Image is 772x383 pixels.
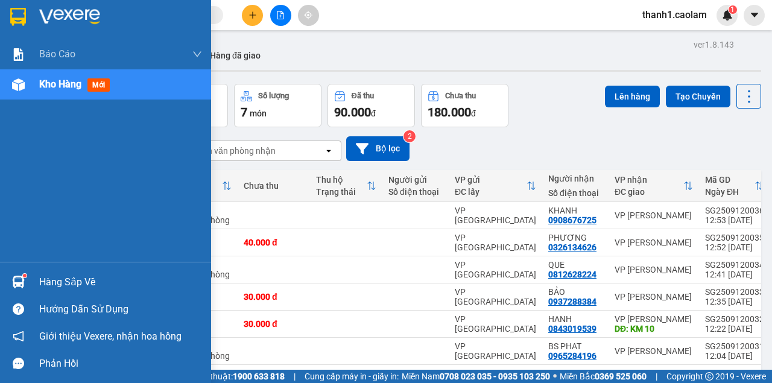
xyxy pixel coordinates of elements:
strong: 1900 633 818 [233,372,285,381]
span: message [13,358,24,369]
div: Số lượng [258,92,289,100]
div: Chưa thu [244,181,304,191]
div: Hướng dẫn sử dụng [39,300,202,318]
span: file-add [276,11,285,19]
strong: 0369 525 060 [595,372,647,381]
div: 12:22 [DATE] [705,324,764,334]
th: Toggle SortBy [699,170,770,202]
button: Bộ lọc [346,136,410,161]
div: Số điện thoại [548,188,603,198]
div: ver 1.8.143 [694,38,734,51]
div: PHƯƠNG [548,233,603,242]
img: warehouse-icon [12,78,25,91]
div: BẢO [548,287,603,297]
div: VP [PERSON_NAME] [615,292,693,302]
span: aim [304,11,312,19]
div: VP [GEOGRAPHIC_DATA] [455,314,536,334]
span: ⚪️ [553,374,557,379]
span: Cung cấp máy in - giấy in: [305,370,399,383]
img: icon-new-feature [722,10,733,21]
div: 0812628224 [548,270,596,279]
div: Đã thu [352,92,374,100]
span: mới [87,78,110,92]
div: Người gửi [388,175,443,185]
span: Miền Nam [402,370,550,383]
button: Lên hàng [605,86,660,107]
th: Toggle SortBy [609,170,699,202]
span: plus [248,11,257,19]
img: warehouse-icon [12,276,25,288]
div: Thu hộ [316,175,367,185]
div: SG2509120034 [705,260,764,270]
span: Hỗ trợ kỹ thuật: [174,370,285,383]
div: VP gửi [455,175,527,185]
div: VP [GEOGRAPHIC_DATA] [455,260,536,279]
div: 12:52 [DATE] [705,242,764,252]
button: file-add [270,5,291,26]
div: 12:53 [DATE] [705,215,764,225]
div: 0326134626 [548,242,596,252]
div: VP [PERSON_NAME] [615,210,693,220]
span: Miền Bắc [560,370,647,383]
div: VP [PERSON_NAME] [615,238,693,247]
div: Mã GD [705,175,755,185]
span: question-circle [13,303,24,315]
img: logo-vxr [10,8,26,26]
div: SG2509120032 [705,314,764,324]
span: Giới thiệu Vexere, nhận hoa hồng [39,329,182,344]
button: Số lượng7món [234,84,321,127]
button: aim [298,5,319,26]
div: 0937288384 [548,297,596,306]
div: ĐC giao [615,187,683,197]
span: thanh1.caolam [633,7,717,22]
span: notification [13,331,24,342]
sup: 1 [23,274,27,277]
div: 0908676725 [548,215,596,225]
div: Hàng sắp về [39,273,202,291]
button: Đã thu90.000đ [327,84,415,127]
div: Trạng thái [316,187,367,197]
div: Người nhận [548,174,603,183]
button: plus [242,5,263,26]
button: Hàng đã giao [200,41,270,70]
div: BS PHAT [548,341,603,351]
span: Báo cáo [39,46,75,62]
button: caret-down [744,5,765,26]
div: Chưa thu [445,92,476,100]
div: KHANH [548,206,603,215]
span: 90.000 [334,105,371,119]
div: 12:35 [DATE] [705,297,764,306]
div: 0965284196 [548,351,596,361]
div: VP [GEOGRAPHIC_DATA] [455,233,536,252]
div: SG2509120033 [705,287,764,297]
div: 40.000 đ [244,238,304,247]
span: | [294,370,296,383]
div: 30.000 đ [244,319,304,329]
div: DĐ: KM 10 [615,324,693,334]
svg: open [324,146,334,156]
span: Kho hàng [39,78,81,90]
span: đ [371,109,376,118]
button: Tạo Chuyến [666,86,730,107]
sup: 1 [729,5,737,14]
div: VP [PERSON_NAME] [615,346,693,356]
div: Ngày ĐH [705,187,755,197]
div: Số điện thoại [388,187,443,197]
div: VP [GEOGRAPHIC_DATA] [455,341,536,361]
span: món [250,109,267,118]
div: 12:04 [DATE] [705,351,764,361]
div: 30.000 đ [244,292,304,302]
div: VP [GEOGRAPHIC_DATA] [455,206,536,225]
div: QUE [548,260,603,270]
div: SG2509120035 [705,233,764,242]
div: Phản hồi [39,355,202,373]
span: 180.000 [428,105,471,119]
div: VP [PERSON_NAME] [615,314,693,324]
div: Chọn văn phòng nhận [192,145,276,157]
img: solution-icon [12,48,25,61]
div: 0843019539 [548,324,596,334]
div: SG2509120036 [705,206,764,215]
span: 7 [241,105,247,119]
th: Toggle SortBy [310,170,382,202]
button: Chưa thu180.000đ [421,84,508,127]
